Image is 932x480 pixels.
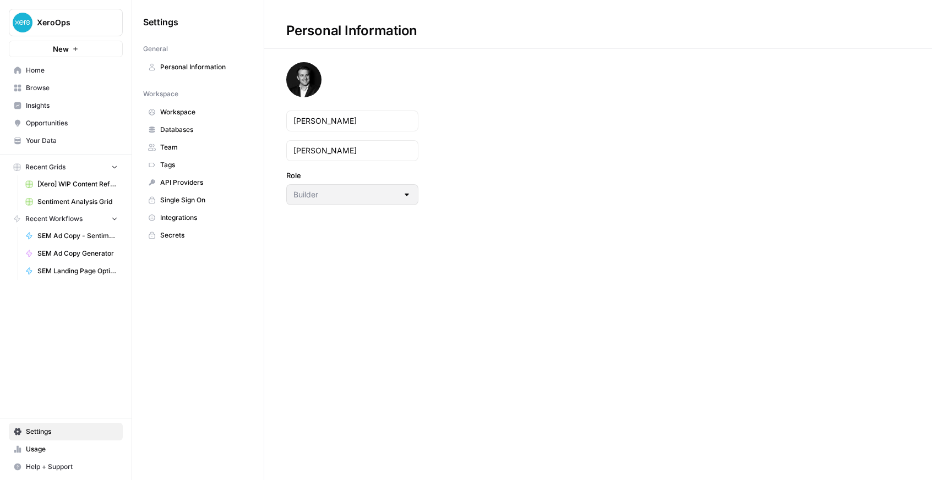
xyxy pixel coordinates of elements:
span: New [53,43,69,54]
button: Recent Workflows [9,211,123,227]
span: Workspace [160,107,248,117]
span: Browse [26,83,118,93]
label: Role [286,170,418,181]
a: Settings [9,423,123,440]
span: Integrations [160,213,248,223]
a: Personal Information [143,58,253,76]
span: Settings [143,15,178,29]
span: Insights [26,101,118,111]
span: Secrets [160,230,248,240]
a: Databases [143,121,253,139]
span: Opportunities [26,118,118,128]
span: Settings [26,427,118,437]
span: SEM Ad Copy Generator [37,249,118,258]
a: [Xero] WIP Content Refresh [20,175,123,193]
div: Personal Information [264,22,439,40]
button: Help + Support [9,458,123,476]
span: Tags [160,160,248,170]
a: SEM Landing Page Optimisation Recommendations [20,262,123,280]
span: SEM Ad Copy - Sentiment Analysis [37,231,118,241]
a: Integrations [143,209,253,227]
img: avatar [286,62,321,97]
img: XeroOps Logo [13,13,32,32]
a: Single Sign On [143,191,253,209]
a: Opportunities [9,114,123,132]
a: Browse [9,79,123,97]
span: Usage [26,444,118,454]
a: Insights [9,97,123,114]
a: Usage [9,440,123,458]
a: Workspace [143,103,253,121]
a: SEM Ad Copy Generator [20,245,123,262]
span: Recent Workflows [25,214,83,224]
span: Home [26,65,118,75]
span: Your Data [26,136,118,146]
a: Sentiment Analysis Grid [20,193,123,211]
a: API Providers [143,174,253,191]
span: SEM Landing Page Optimisation Recommendations [37,266,118,276]
button: Recent Grids [9,159,123,175]
span: Recent Grids [25,162,66,172]
span: Personal Information [160,62,248,72]
span: [Xero] WIP Content Refresh [37,179,118,189]
a: Team [143,139,253,156]
a: Secrets [143,227,253,244]
a: Tags [143,156,253,174]
span: Single Sign On [160,195,248,205]
a: SEM Ad Copy - Sentiment Analysis [20,227,123,245]
a: Home [9,62,123,79]
span: Help + Support [26,462,118,472]
button: Workspace: XeroOps [9,9,123,36]
span: API Providers [160,178,248,187]
button: New [9,41,123,57]
span: Workspace [143,89,178,99]
span: Sentiment Analysis Grid [37,197,118,207]
span: XeroOps [37,17,103,28]
span: Team [160,142,248,152]
span: Databases [160,125,248,135]
span: General [143,44,168,54]
a: Your Data [9,132,123,150]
